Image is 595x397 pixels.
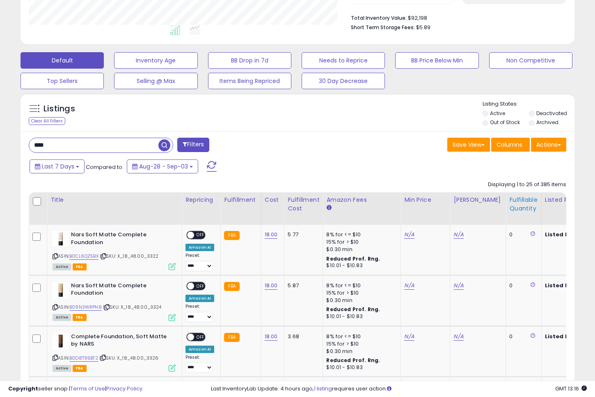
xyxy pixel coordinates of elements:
[545,231,582,238] b: Listed Price:
[29,117,65,125] div: Clear All Filters
[73,314,87,321] span: FBA
[185,244,214,251] div: Amazon AI
[326,204,331,212] small: Amazon Fees.
[404,196,446,204] div: Min Price
[71,333,171,350] b: Complete Foundation, Soft Matte by NARS
[536,119,558,126] label: Archived
[73,263,87,270] span: FBA
[185,346,214,353] div: Amazon AI
[224,196,257,204] div: Fulfillment
[265,196,281,204] div: Cost
[326,231,394,238] div: 8% for <= $10
[326,289,394,297] div: 15% for > $10
[326,238,394,246] div: 15% for > $10
[288,196,319,213] div: Fulfillment Cost
[53,282,176,320] div: ASIN:
[536,110,567,117] label: Deactivated
[351,24,415,31] b: Short Term Storage Fees:
[100,253,159,259] span: | SKU: X_18_48.00_3322
[326,313,394,320] div: $10.01 - $10.83
[509,333,535,340] div: 0
[114,73,197,89] button: Selling @ Max
[326,357,380,364] b: Reduced Prof. Rng.
[106,385,142,392] a: Privacy Policy
[139,162,188,171] span: Aug-28 - Sep-03
[483,100,574,108] p: Listing States:
[211,385,587,393] div: Last InventoryLab Update: 4 hours ago, requires user action.
[545,332,582,340] b: Listed Price:
[53,263,71,270] span: All listings currently available for purchase on Amazon
[53,365,71,372] span: All listings currently available for purchase on Amazon
[114,52,197,69] button: Inventory Age
[177,138,209,152] button: Filters
[497,141,522,149] span: Columns
[326,246,394,253] div: $0.30 min
[224,333,239,342] small: FBA
[326,348,394,355] div: $0.30 min
[53,231,69,247] img: 11VmzL8QITL._SL40_.jpg
[53,231,176,269] div: ASIN:
[208,73,291,89] button: Items Being Repriced
[302,52,385,69] button: Needs to Reprice
[302,73,385,89] button: 30 Day Decrease
[404,282,414,290] a: N/A
[53,333,69,349] img: 21yoC0qC49L._SL40_.jpg
[326,196,397,204] div: Amazon Fees
[71,231,171,248] b: Nars Soft Matte Complete Foundation
[86,163,124,171] span: Compared to:
[326,364,394,371] div: $10.01 - $10.83
[185,355,214,373] div: Preset:
[99,355,159,361] span: | SKU: X_18_48.00_3326
[42,162,74,171] span: Last 7 Days
[185,304,214,322] div: Preset:
[208,52,291,69] button: BB Drop in 7d
[73,365,87,372] span: FBA
[288,231,316,238] div: 5.77
[326,282,394,289] div: 8% for <= $10
[447,138,490,152] button: Save View
[8,385,38,392] strong: Copyright
[127,159,198,173] button: Aug-28 - Sep-03
[265,332,278,341] a: 18.00
[288,282,316,289] div: 5.87
[326,262,394,269] div: $10.01 - $10.83
[224,231,239,240] small: FBA
[326,333,394,340] div: 8% for <= $10
[453,196,502,204] div: [PERSON_NAME]
[488,181,566,189] div: Displaying 1 to 25 of 385 items
[545,282,582,289] b: Listed Price:
[509,282,535,289] div: 0
[70,385,105,392] a: Terms of Use
[489,52,572,69] button: Non Competitive
[351,12,560,22] li: $92,198
[185,253,214,271] div: Preset:
[453,332,463,341] a: N/A
[404,332,414,341] a: N/A
[265,282,278,290] a: 18.00
[53,333,176,371] div: ASIN:
[50,196,178,204] div: Title
[71,282,171,299] b: Nars Soft Matte Complete Foundation
[53,314,71,321] span: All listings currently available for purchase on Amazon
[69,355,98,362] a: B0D8T95BT2
[30,159,85,173] button: Last 7 Days
[326,255,380,262] b: Reduced Prof. Rng.
[416,23,430,31] span: $5.89
[288,333,316,340] div: 3.68
[509,231,535,238] div: 0
[326,297,394,304] div: $0.30 min
[224,282,239,291] small: FBA
[395,52,478,69] button: BB Price Below Min
[43,103,75,115] h5: Listings
[21,73,104,89] button: Top Sellers
[531,138,566,152] button: Actions
[265,231,278,239] a: 18.00
[8,385,142,393] div: seller snap | |
[490,110,505,117] label: Active
[453,231,463,239] a: N/A
[53,282,69,298] img: 11uOwkZwmGL._SL40_.jpg
[194,232,207,239] span: OFF
[326,340,394,348] div: 15% for > $10
[490,119,520,126] label: Out of Stock
[103,304,162,310] span: | SKU: X_18_48.00_3324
